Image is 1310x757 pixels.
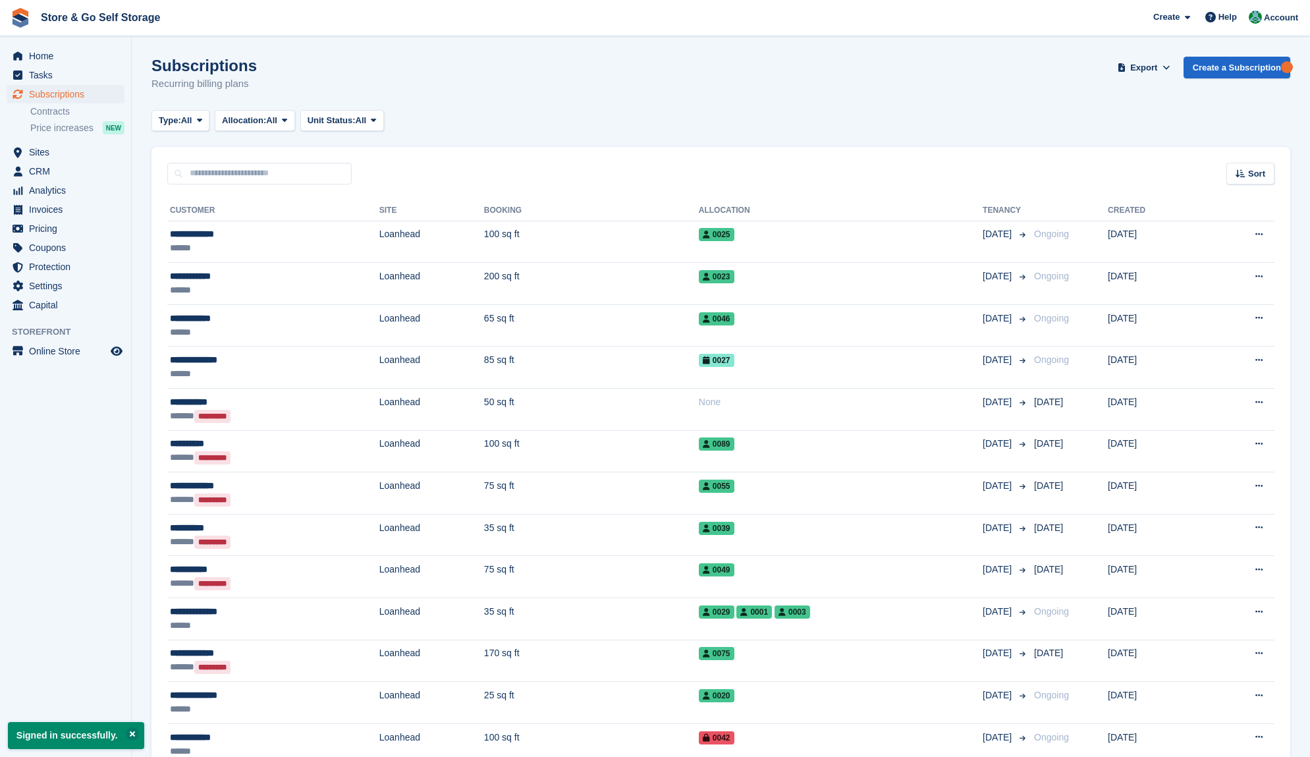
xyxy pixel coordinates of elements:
[1281,61,1293,73] div: Tooltip anchor
[1184,57,1290,78] a: Create a Subscription
[1115,57,1173,78] button: Export
[699,731,734,744] span: 0042
[379,389,484,431] td: Loanhead
[1108,640,1204,682] td: [DATE]
[7,219,124,238] a: menu
[484,304,699,347] td: 65 sq ft
[7,277,124,295] a: menu
[29,219,108,238] span: Pricing
[484,200,699,221] th: Booking
[308,114,356,127] span: Unit Status:
[983,563,1014,576] span: [DATE]
[484,389,699,431] td: 50 sq ft
[1034,522,1063,533] span: [DATE]
[266,114,277,127] span: All
[1034,690,1069,700] span: Ongoing
[1034,229,1069,239] span: Ongoing
[699,312,734,325] span: 0046
[699,689,734,702] span: 0020
[379,556,484,598] td: Loanhead
[1108,389,1204,431] td: [DATE]
[29,66,108,84] span: Tasks
[7,296,124,314] a: menu
[29,296,108,314] span: Capital
[379,514,484,556] td: Loanhead
[30,121,124,135] a: Price increases NEW
[699,563,734,576] span: 0049
[1108,598,1204,640] td: [DATE]
[1034,438,1063,449] span: [DATE]
[1108,221,1204,263] td: [DATE]
[484,682,699,724] td: 25 sq ft
[379,472,484,515] td: Loanhead
[983,605,1014,619] span: [DATE]
[12,325,131,339] span: Storefront
[159,114,181,127] span: Type:
[1034,313,1069,323] span: Ongoing
[29,200,108,219] span: Invoices
[1108,347,1204,389] td: [DATE]
[379,430,484,472] td: Loanhead
[7,85,124,103] a: menu
[1034,397,1063,407] span: [DATE]
[699,354,734,367] span: 0027
[1108,304,1204,347] td: [DATE]
[356,114,367,127] span: All
[379,347,484,389] td: Loanhead
[983,227,1014,241] span: [DATE]
[1034,732,1069,743] span: Ongoing
[983,269,1014,283] span: [DATE]
[484,347,699,389] td: 85 sq ft
[484,556,699,598] td: 75 sq ft
[983,479,1014,493] span: [DATE]
[1108,514,1204,556] td: [DATE]
[379,640,484,682] td: Loanhead
[8,722,144,749] p: Signed in successfully.
[1034,480,1063,491] span: [DATE]
[29,258,108,276] span: Protection
[379,304,484,347] td: Loanhead
[983,200,1029,221] th: Tenancy
[699,270,734,283] span: 0023
[1108,682,1204,724] td: [DATE]
[1034,564,1063,575] span: [DATE]
[1034,606,1069,617] span: Ongoing
[151,57,257,74] h1: Subscriptions
[699,522,734,535] span: 0039
[7,238,124,257] a: menu
[7,162,124,181] a: menu
[7,66,124,84] a: menu
[1130,61,1157,74] span: Export
[7,258,124,276] a: menu
[484,640,699,682] td: 170 sq ft
[983,731,1014,744] span: [DATE]
[699,647,734,660] span: 0075
[1248,167,1265,181] span: Sort
[379,263,484,305] td: Loanhead
[1034,648,1063,658] span: [DATE]
[1108,263,1204,305] td: [DATE]
[7,342,124,360] a: menu
[736,605,772,619] span: 0001
[775,605,810,619] span: 0003
[300,110,384,132] button: Unit Status: All
[7,181,124,200] a: menu
[484,514,699,556] td: 35 sq ft
[983,688,1014,702] span: [DATE]
[379,221,484,263] td: Loanhead
[484,430,699,472] td: 100 sq ft
[699,228,734,241] span: 0025
[222,114,266,127] span: Allocation:
[7,200,124,219] a: menu
[29,85,108,103] span: Subscriptions
[983,395,1014,409] span: [DATE]
[181,114,192,127] span: All
[1153,11,1180,24] span: Create
[29,277,108,295] span: Settings
[379,200,484,221] th: Site
[1108,472,1204,515] td: [DATE]
[983,353,1014,367] span: [DATE]
[29,342,108,360] span: Online Store
[151,76,257,92] p: Recurring billing plans
[11,8,30,28] img: stora-icon-8386f47178a22dfd0bd8f6a31ec36ba5ce8667c1dd55bd0f319d3a0aa187defe.svg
